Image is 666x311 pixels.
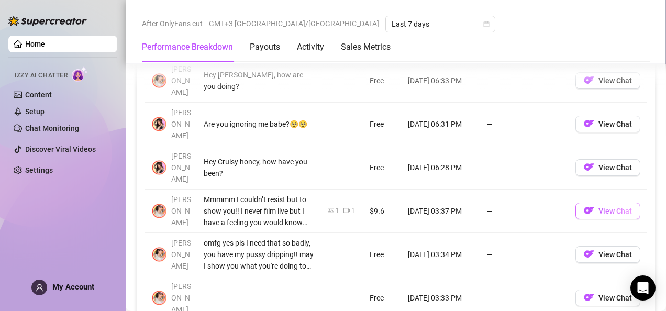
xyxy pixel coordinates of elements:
[402,233,480,276] td: [DATE] 03:34 PM
[204,69,315,92] div: Hey [PERSON_NAME], how are you doing?
[575,165,640,174] a: OFView Chat
[363,190,402,233] td: $9.6
[36,284,43,292] span: user
[575,252,640,261] a: OFView Chat
[575,296,640,304] a: OFView Chat
[204,118,315,130] div: Are you ignoring me babe?🥺🥺
[25,145,96,153] a: Discover Viral Videos
[209,16,379,31] span: GMT+3 [GEOGRAPHIC_DATA]/[GEOGRAPHIC_DATA]
[575,290,640,306] button: OFView Chat
[8,16,87,26] img: logo-BBDzfeDw.svg
[363,103,402,146] td: Free
[598,207,632,215] span: View Chat
[575,122,640,130] a: OFView Chat
[575,246,640,263] button: OFView Chat
[483,21,490,27] span: calendar
[52,282,94,292] span: My Account
[575,203,640,219] button: OFView Chat
[584,75,594,85] img: OF
[171,108,191,140] span: [PERSON_NAME]
[392,16,489,32] span: Last 7 days
[204,237,315,272] div: omfg yes pls I need that so badly, you have my pussy dripping!! may I show you what you're doing ...
[25,107,45,116] a: Setup
[363,146,402,190] td: Free
[328,207,334,214] span: picture
[584,292,594,303] img: OF
[402,190,480,233] td: [DATE] 03:37 PM
[297,41,324,53] div: Activity
[152,291,167,305] img: 𝖍𝖔𝖑𝖑𝖞
[25,40,45,48] a: Home
[15,71,68,81] span: Izzy AI Chatter
[152,117,167,131] img: Holly
[152,204,167,218] img: 𝖍𝖔𝖑𝖑𝖞
[152,73,167,88] img: 𝖍𝖔𝖑𝖑𝖞
[630,275,656,301] div: Open Intercom Messenger
[336,206,339,216] div: 1
[575,72,640,89] button: OFView Chat
[575,159,640,176] button: OFView Chat
[142,16,203,31] span: After OnlyFans cut
[152,247,167,262] img: 𝖍𝖔𝖑𝖑𝖞
[171,239,191,270] span: [PERSON_NAME]
[480,59,569,103] td: —
[343,207,350,214] span: video-camera
[250,41,280,53] div: Payouts
[142,41,233,53] div: Performance Breakdown
[480,103,569,146] td: —
[575,116,640,132] button: OFView Chat
[598,294,632,302] span: View Chat
[598,76,632,85] span: View Chat
[204,194,315,228] div: Mmmmm I couldn’t resist but to show you!! I never film live but I have a feeling you would know h...
[25,166,53,174] a: Settings
[480,190,569,233] td: —
[480,146,569,190] td: —
[480,233,569,276] td: —
[598,163,632,172] span: View Chat
[171,152,191,183] span: [PERSON_NAME]
[598,120,632,128] span: View Chat
[25,124,79,132] a: Chat Monitoring
[584,249,594,259] img: OF
[402,146,480,190] td: [DATE] 06:28 PM
[152,160,167,175] img: Holly
[584,118,594,129] img: OF
[341,41,391,53] div: Sales Metrics
[598,250,632,259] span: View Chat
[204,156,315,179] div: Hey Cruisy honey, how have you been?
[351,206,355,216] div: 1
[575,79,640,87] a: OFView Chat
[575,209,640,217] a: OFView Chat
[584,162,594,172] img: OF
[25,91,52,99] a: Content
[363,233,402,276] td: Free
[402,59,480,103] td: [DATE] 06:33 PM
[402,103,480,146] td: [DATE] 06:31 PM
[171,65,191,96] span: [PERSON_NAME]
[584,205,594,216] img: OF
[171,195,191,227] span: [PERSON_NAME]
[363,59,402,103] td: Free
[72,66,88,82] img: AI Chatter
